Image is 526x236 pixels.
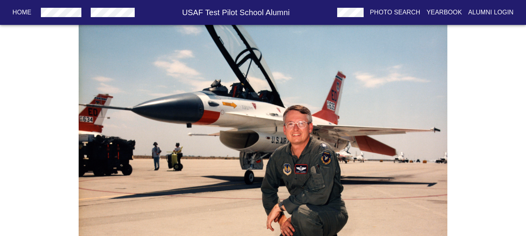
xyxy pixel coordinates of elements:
button: Yearbook [423,5,465,19]
button: Alumni Login [465,5,517,19]
p: Alumni Login [468,8,514,17]
h6: USAF Test Pilot School Alumni [138,6,334,19]
p: Photo Search [370,8,420,17]
button: Home [9,5,35,19]
button: Photo Search [367,5,424,19]
p: Yearbook [426,8,462,17]
p: Home [12,8,32,17]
